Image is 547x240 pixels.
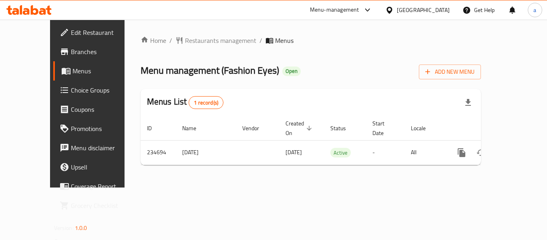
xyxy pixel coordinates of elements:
[452,143,471,162] button: more
[182,123,207,133] span: Name
[71,85,135,95] span: Choice Groups
[71,201,135,210] span: Grocery Checklist
[175,36,256,45] a: Restaurants management
[185,36,256,45] span: Restaurants management
[533,6,536,14] span: a
[72,66,135,76] span: Menus
[275,36,294,45] span: Menus
[471,143,491,162] button: Change Status
[259,36,262,45] li: /
[71,105,135,114] span: Coupons
[147,123,162,133] span: ID
[404,140,446,165] td: All
[282,68,301,75] span: Open
[53,157,141,177] a: Upsell
[282,67,301,76] div: Open
[53,100,141,119] a: Coupons
[141,36,481,45] nav: breadcrumb
[330,148,351,157] span: Active
[141,116,535,165] table: enhanced table
[397,6,450,14] div: [GEOGRAPHIC_DATA]
[53,196,141,215] a: Grocery Checklist
[446,116,535,141] th: Actions
[141,61,279,79] span: Menu management ( Fashion Eyes )
[53,61,141,81] a: Menus
[71,143,135,153] span: Menu disclaimer
[71,162,135,172] span: Upsell
[286,147,302,157] span: [DATE]
[71,28,135,37] span: Edit Restaurant
[53,119,141,138] a: Promotions
[54,223,74,233] span: Version:
[459,93,478,112] div: Export file
[169,36,172,45] li: /
[372,119,395,138] span: Start Date
[141,140,176,165] td: 234694
[147,96,223,109] h2: Menus List
[141,36,166,45] a: Home
[242,123,269,133] span: Vendor
[75,223,87,233] span: 1.0.0
[189,99,223,107] span: 1 record(s)
[53,177,141,196] a: Coverage Report
[425,67,475,77] span: Add New Menu
[53,138,141,157] a: Menu disclaimer
[71,182,135,191] span: Coverage Report
[330,123,356,133] span: Status
[53,42,141,61] a: Branches
[286,119,314,138] span: Created On
[176,140,236,165] td: [DATE]
[411,123,436,133] span: Locale
[53,81,141,100] a: Choice Groups
[71,124,135,133] span: Promotions
[310,5,359,15] div: Menu-management
[71,47,135,56] span: Branches
[366,140,404,165] td: -
[419,65,481,79] button: Add New Menu
[53,23,141,42] a: Edit Restaurant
